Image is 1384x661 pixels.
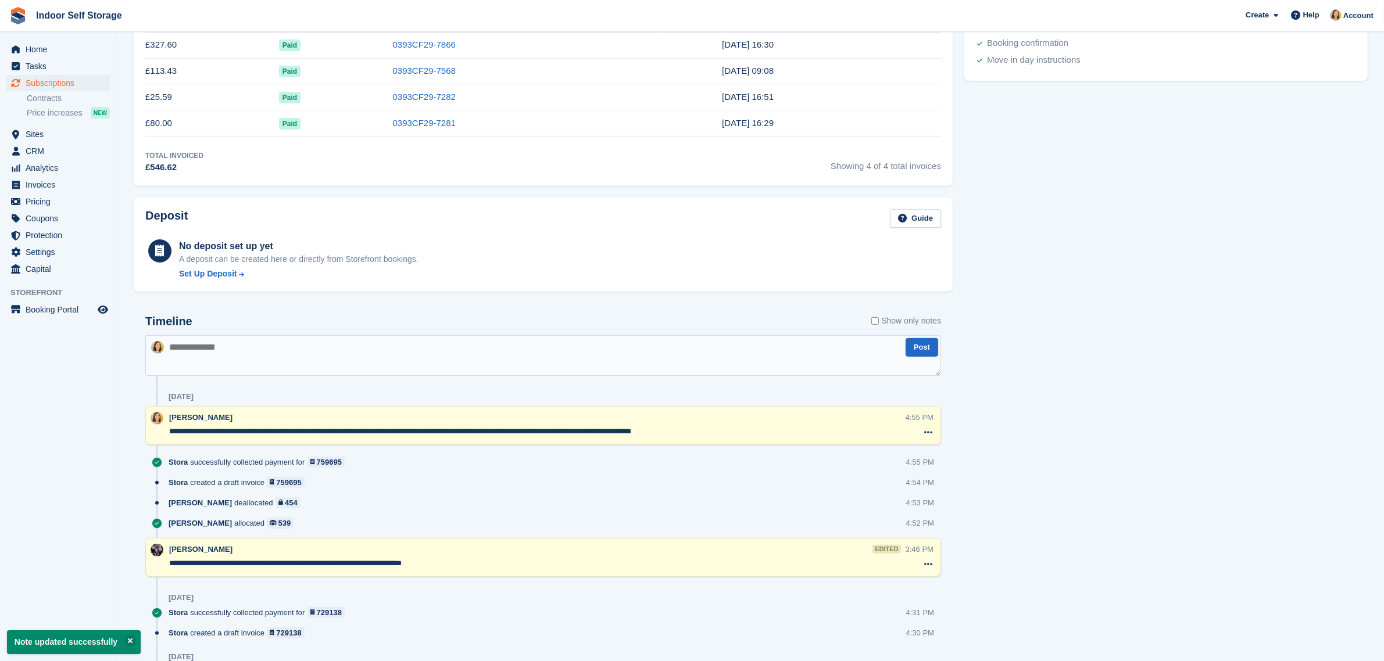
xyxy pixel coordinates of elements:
[31,6,127,25] a: Indoor Self Storage
[151,544,163,556] img: Sandra Pomeroy
[26,193,95,210] span: Pricing
[6,143,110,159] a: menu
[1246,9,1269,21] span: Create
[169,607,188,618] span: Stora
[317,607,342,618] div: 729138
[279,66,301,77] span: Paid
[1330,9,1342,21] img: Emma Higgins
[317,457,342,468] div: 759695
[871,315,879,327] input: Show only notes
[906,518,934,529] div: 4:52 PM
[1343,10,1374,21] span: Account
[722,118,774,128] time: 2025-07-25 15:29:33 UTC
[6,75,110,91] a: menu
[276,627,301,638] div: 729138
[179,253,419,265] p: A deposit can be created here or directly from Storefront bookings.
[26,58,95,74] span: Tasks
[307,607,345,618] a: 729138
[169,593,194,602] div: [DATE]
[26,210,95,227] span: Coupons
[169,518,299,529] div: allocated
[145,84,279,110] td: £25.59
[10,287,116,299] span: Storefront
[6,210,110,227] a: menu
[722,66,774,76] time: 2025-08-08 08:08:04 UTC
[987,37,1068,51] div: Booking confirmation
[871,315,941,327] label: Show only notes
[1303,9,1319,21] span: Help
[279,118,301,130] span: Paid
[145,150,203,161] div: Total Invoiced
[987,53,1081,67] div: Move in day instructions
[169,413,233,422] span: [PERSON_NAME]
[6,160,110,176] a: menu
[831,150,941,174] span: Showing 4 of 4 total invoices
[393,66,456,76] a: 0393CF29-7568
[279,92,301,103] span: Paid
[26,75,95,91] span: Subscriptions
[6,193,110,210] a: menu
[145,161,203,174] div: £546.62
[276,477,301,488] div: 759695
[169,497,232,508] span: [PERSON_NAME]
[906,457,934,468] div: 4:55 PM
[6,244,110,260] a: menu
[145,110,279,136] td: £80.00
[179,268,237,280] div: Set Up Deposit
[6,58,110,74] a: menu
[26,244,95,260] span: Settings
[9,7,27,24] img: stora-icon-8386f47178a22dfd0bd8f6a31ec36ba5ce8667c1dd55bd0f319d3a0aa187defe.svg
[96,303,110,317] a: Preview store
[151,412,163,425] img: Emma Higgins
[26,261,95,277] span: Capital
[169,545,233,554] span: [PERSON_NAME]
[91,107,110,118] div: NEW
[145,315,192,328] h2: Timeline
[26,227,95,243] span: Protection
[276,497,301,508] a: 454
[169,607,351,618] div: successfully collected payment for
[906,627,934,638] div: 4:30 PM
[7,630,141,654] p: Note updated successfully
[872,545,900,554] div: edited
[6,301,110,318] a: menu
[26,126,95,142] span: Sites
[169,457,351,468] div: successfully collected payment for
[267,477,305,488] a: 759695
[169,457,188,468] span: Stora
[26,41,95,58] span: Home
[6,126,110,142] a: menu
[169,627,310,638] div: created a draft invoice
[145,209,188,228] h2: Deposit
[169,477,188,488] span: Stora
[393,118,456,128] a: 0393CF29-7281
[722,92,774,102] time: 2025-07-25 15:51:34 UTC
[906,544,934,555] div: 3:46 PM
[6,41,110,58] a: menu
[151,341,164,354] img: Emma Higgins
[145,32,279,58] td: £327.60
[906,412,934,423] div: 4:55 PM
[267,518,294,529] a: 539
[6,261,110,277] a: menu
[279,39,301,51] span: Paid
[169,497,306,508] div: deallocated
[307,457,345,468] a: 759695
[6,177,110,193] a: menu
[393,92,456,102] a: 0393CF29-7282
[906,497,934,508] div: 4:53 PM
[906,338,938,357] button: Post
[27,93,110,104] a: Contracts
[145,58,279,84] td: £113.43
[890,209,941,228] a: Guide
[393,39,456,49] a: 0393CF29-7866
[26,160,95,176] span: Analytics
[285,497,298,508] div: 454
[169,518,232,529] span: [PERSON_NAME]
[26,143,95,159] span: CRM
[722,39,774,49] time: 2025-08-22 15:30:32 UTC
[27,107,83,118] span: Price increases
[179,239,419,253] div: No deposit set up yet
[169,477,310,488] div: created a draft invoice
[169,627,188,638] span: Stora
